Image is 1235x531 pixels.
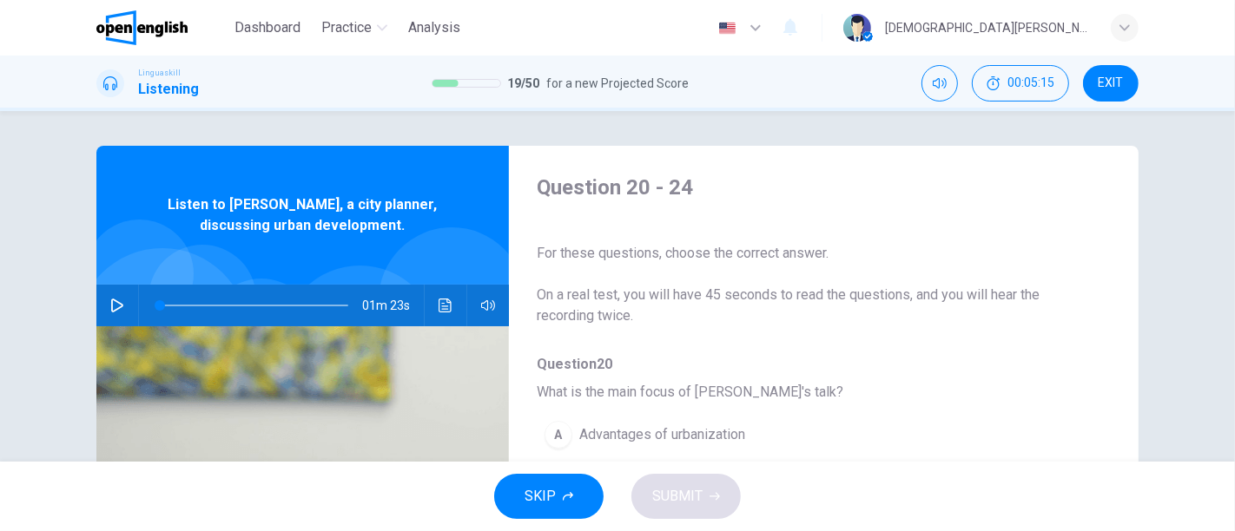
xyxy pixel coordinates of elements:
img: OpenEnglish logo [96,10,188,45]
span: Question 20 [537,354,1083,375]
div: Mute [921,65,958,102]
button: EXIT [1083,65,1139,102]
span: Advantages of urbanization [579,424,745,445]
span: Listen to [PERSON_NAME], a city planner, discussing urban development. [153,194,452,236]
span: 01m 23s [362,285,424,326]
button: AAdvantages of urbanization [537,413,1020,456]
button: Practice [314,12,394,43]
img: Profile picture [843,14,871,42]
button: Dashboard [228,12,307,43]
div: A [545,421,572,449]
span: Practice [321,17,372,38]
span: for a new Projected Score [547,73,690,94]
h4: Question 20 - 24 [537,174,1083,201]
button: 00:05:15 [972,65,1069,102]
img: en [717,22,738,35]
span: Linguaskill [138,67,181,79]
span: Analysis [408,17,460,38]
div: Hide [972,65,1069,102]
span: For these questions, choose the correct answer. [537,243,1083,264]
button: Analysis [401,12,467,43]
span: 19 / 50 [508,73,540,94]
button: SKIP [494,474,604,519]
span: On a real test, you will have 45 seconds to read the questions, and you will hear the recording t... [537,285,1083,326]
span: SKIP [525,484,556,508]
h1: Listening [138,79,199,100]
button: Click to see the audio transcription [432,285,459,326]
span: 00:05:15 [1007,76,1054,90]
span: Dashboard [234,17,300,38]
div: [DEMOGRAPHIC_DATA][PERSON_NAME] [885,17,1090,38]
span: EXIT [1099,76,1124,90]
span: What is the main focus of [PERSON_NAME]'s talk? [537,382,1083,403]
a: OpenEnglish logo [96,10,228,45]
